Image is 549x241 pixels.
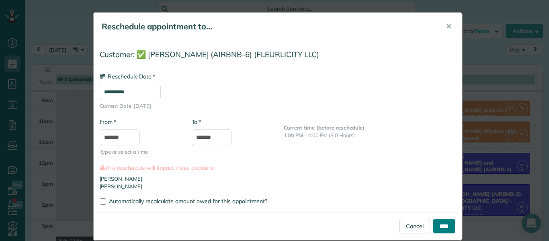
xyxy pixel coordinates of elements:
a: Cancel [399,219,430,233]
h5: Reschedule appointment to... [102,21,434,32]
span: Automatically recalculate amount owed for this appointment? [109,198,267,205]
span: Current Date: [DATE] [100,102,456,110]
label: To [192,118,201,126]
label: From [100,118,116,126]
li: [PERSON_NAME] [100,175,456,183]
h4: Customer: ✅ [PERSON_NAME] (AIRBNB-6) (FLEURLICITY LLC) [100,50,456,59]
span: Type or select a time [100,148,180,156]
li: [PERSON_NAME] [100,183,456,190]
span: ✕ [446,22,452,31]
label: Reschedule Date [100,72,155,80]
b: Current time (before reschedule) [284,124,365,131]
p: 1:00 PM - 4:00 PM (3.0 Hours) [284,132,456,139]
label: This reschedule will impact these cleaners: [100,164,456,172]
